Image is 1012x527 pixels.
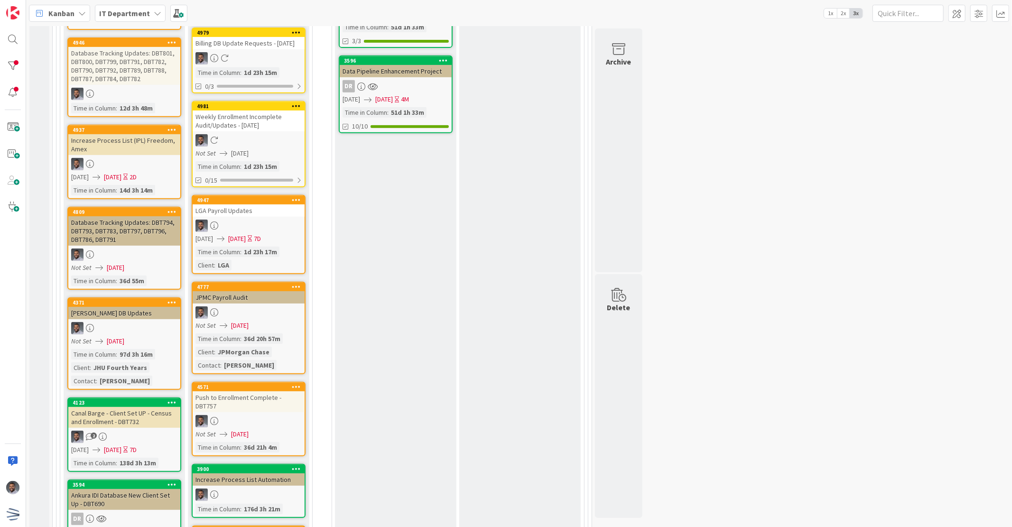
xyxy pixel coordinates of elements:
div: Time in Column [343,107,387,118]
i: Not Set [71,263,92,272]
div: Archive [606,56,631,67]
img: FS [71,88,84,100]
div: Time in Column [195,333,240,344]
div: FS [193,220,305,232]
div: 4946Database Tracking Updates: DBT801, DBT800, DBT799, DBT791, DBT782, DBT790, DBT792, DBT789, DB... [68,38,180,85]
div: Billing DB Update Requests - [DATE] [193,37,305,49]
a: 4937Increase Process List (IPL) Freedom, AmexFS[DATE][DATE]2DTime in Column:14d 3h 14m [67,125,181,199]
span: : [116,103,117,113]
div: Time in Column [195,247,240,257]
div: 4123 [68,398,180,407]
div: 176d 3h 21m [241,504,283,514]
span: 10/10 [352,121,368,131]
input: Quick Filter... [873,5,944,22]
div: LGA [215,260,232,270]
span: 3/3 [352,36,361,46]
div: 4571 [197,384,305,390]
div: Canal Barge - Client Set UP - Census and Enrollment - DBT732 [68,407,180,428]
div: DR [71,513,84,525]
span: [DATE] [104,445,121,455]
a: 3900Increase Process List AutomationFSTime in Column:176d 3h 21m [192,464,306,518]
span: [DATE] [71,445,89,455]
div: 4809 [73,209,180,215]
div: DR [340,80,452,92]
div: 4777 [197,284,305,290]
span: 0/3 [205,82,214,92]
span: : [220,360,222,370]
span: Kanban [48,8,74,19]
div: 1d 23h 15m [241,67,279,78]
img: FS [195,306,208,319]
div: 7D [254,234,261,244]
div: Delete [607,302,631,313]
img: FS [195,415,208,427]
span: : [214,347,215,357]
span: : [116,276,117,286]
div: Time in Column [71,458,116,468]
div: 3594Ankura IDI Database New Client Set Up - DBT690 [68,481,180,510]
div: 4981Weekly Enrollment Incomplete Audit/Updates - [DATE] [193,102,305,131]
div: 97d 3h 16m [117,349,155,360]
div: Weekly Enrollment Incomplete Audit/Updates - [DATE] [193,111,305,131]
div: 4947 [193,196,305,204]
div: DR [343,80,355,92]
span: : [214,260,215,270]
div: JPMorgan Chase [215,347,272,357]
div: JPMC Payroll Audit [193,291,305,304]
span: [DATE] [343,94,360,104]
span: : [116,185,117,195]
div: FS [68,322,180,334]
span: 2x [837,9,850,18]
div: 3594 [68,481,180,489]
img: FS [71,249,84,261]
div: 4371 [68,298,180,307]
div: JHU Fourth Years [91,362,149,373]
div: 4937 [68,126,180,134]
span: : [240,247,241,257]
span: [DATE] [107,263,124,273]
div: Time in Column [195,67,240,78]
a: 4777JPMC Payroll AuditFSNot Set[DATE]Time in Column:36d 20h 57mClient:JPMorgan ChaseContact:[PERS... [192,282,306,374]
a: 4809Database Tracking Updates: DBT794, DBT793, DBT783, DBT797, DBT796, DBT786, DBT791FSNot Set[DA... [67,207,181,290]
div: Data Pipeline Enhancement Project [340,65,452,77]
span: [DATE] [231,148,249,158]
span: 2 [91,433,97,439]
div: 36d 20h 57m [241,333,283,344]
div: Time in Column [195,504,240,514]
div: FS [68,158,180,170]
span: [DATE] [231,429,249,439]
img: FS [195,52,208,65]
span: : [116,349,117,360]
span: : [90,362,91,373]
div: 36d 21h 4m [241,442,279,453]
img: FS [71,431,84,443]
div: 4937 [73,127,180,133]
span: : [240,504,241,514]
div: Increase Process List Automation [193,473,305,486]
img: Visit kanbanzone.com [6,6,19,19]
span: : [240,442,241,453]
div: Time in Column [71,349,116,360]
div: 51d 1h 33m [389,22,427,32]
div: FS [193,52,305,65]
a: 4981Weekly Enrollment Incomplete Audit/Updates - [DATE]FSNot Set[DATE]Time in Column:1d 23h 15m0/15 [192,101,306,187]
div: 14d 3h 14m [117,185,155,195]
div: 4947LGA Payroll Updates [193,196,305,217]
span: [DATE] [228,234,246,244]
div: FS [193,415,305,427]
img: FS [195,489,208,501]
div: [PERSON_NAME] DB Updates [68,307,180,319]
a: 3596Data Pipeline Enhancement ProjectDR[DATE][DATE]4MTime in Column:51d 1h 33m10/10 [339,55,453,133]
div: 4371[PERSON_NAME] DB Updates [68,298,180,319]
a: 4123Canal Barge - Client Set UP - Census and Enrollment - DBT732FS[DATE][DATE]7DTime in Column:13... [67,398,181,472]
div: Contact [195,360,220,370]
img: FS [71,158,84,170]
div: 4777JPMC Payroll Audit [193,283,305,304]
span: [DATE] [195,234,213,244]
span: : [96,376,97,386]
span: 0/15 [205,176,217,185]
img: FS [6,481,19,494]
div: Time in Column [71,185,116,195]
div: 4979Billing DB Update Requests - [DATE] [193,28,305,49]
a: 4979Billing DB Update Requests - [DATE]FSTime in Column:1d 23h 15m0/3 [192,28,306,93]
